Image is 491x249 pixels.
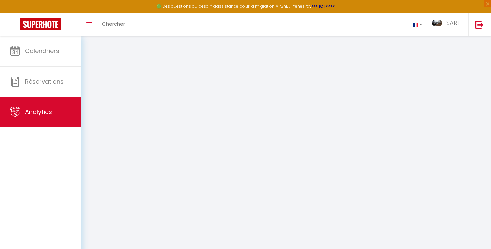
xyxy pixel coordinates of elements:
img: logout [475,20,484,29]
span: Analytics [25,108,52,116]
a: ... SARL [427,13,468,36]
img: ... [432,20,442,26]
span: SARL [446,19,460,27]
span: Calendriers [25,47,59,55]
a: >>> ICI <<<< [312,3,335,9]
span: Chercher [102,20,125,27]
span: Réservations [25,77,64,86]
a: Chercher [97,13,130,36]
img: Super Booking [20,18,61,30]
